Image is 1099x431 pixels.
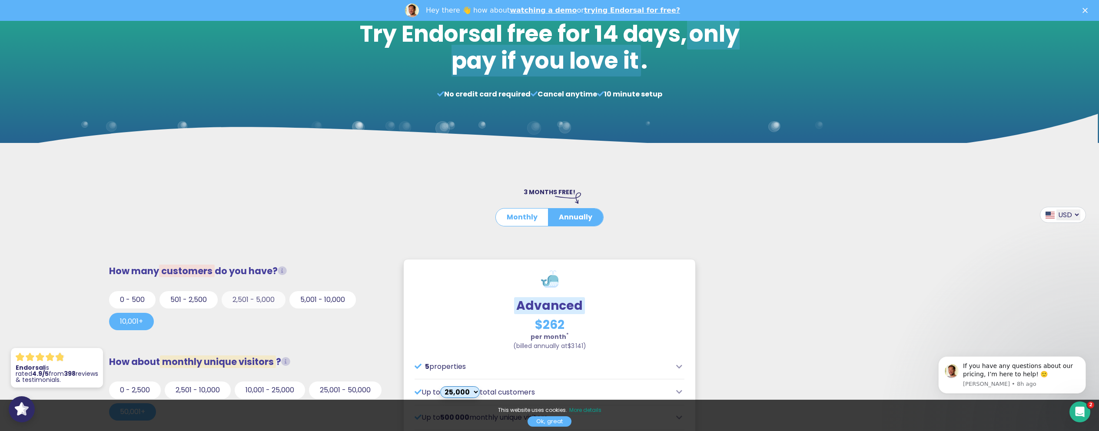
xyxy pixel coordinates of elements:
span: Advanced [514,297,585,314]
span: monthly unique visitors [160,355,276,368]
i: Total customers from whom you request testimonials/reviews. [278,266,287,275]
button: 25,001 - 50,000 [309,381,382,399]
a: watching a demo [510,6,577,14]
span: $3 141 [568,341,583,350]
div: Close [1082,8,1091,13]
button: 10,001+ [109,313,154,330]
h3: How many do you have? [109,265,388,276]
span: 3 MONTHS FREE! [524,188,575,196]
iframe: Intercom live chat [1069,401,1090,422]
div: Hey there 👋 how about or [426,6,680,15]
span: (billed annually at ) [513,341,586,350]
img: Profile image for Dean [405,3,419,17]
a: Ok, great [528,416,571,427]
p: properties [415,361,671,372]
span: 5 [425,361,429,371]
button: 5,001 - 10,000 [289,291,356,308]
iframe: Intercom notifications message [925,348,1099,399]
h3: How about ? [109,356,388,367]
strong: 398 [64,369,76,378]
button: Annually [548,209,603,226]
strong: Endorsal [16,363,45,372]
i: Unique visitors that view our social proof tools (widgets, FOMO popups or Wall of Love) on your w... [281,357,290,366]
p: This website uses cookies. [9,406,1090,414]
span: customers [159,265,215,277]
a: trying Endorsal for free? [584,6,680,14]
p: Up to total customers [415,386,671,398]
span: $262 [535,316,564,333]
h1: Try Endorsal free for 14 days, . [355,20,744,75]
button: 2,501 - 5,000 [222,291,286,308]
a: More details [569,406,601,414]
button: Monthly [496,209,548,226]
p: is rated from reviews & testimonials. [16,365,98,383]
p: No credit card required Cancel anytime 10 minute setup [355,89,744,99]
span: only pay if you love it [452,18,740,76]
strong: per month [531,332,569,341]
button: 0 - 2,500 [109,381,161,399]
strong: 4.9/5 [32,369,49,378]
button: 501 - 2,500 [159,291,218,308]
button: 0 - 500 [109,291,156,308]
button: 10,001 - 25,000 [235,381,305,399]
img: arrow-right-down.svg [555,192,581,204]
img: whale.svg [541,270,558,288]
span: 2 [1087,401,1094,408]
button: 2,501 - 10,000 [165,381,231,399]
